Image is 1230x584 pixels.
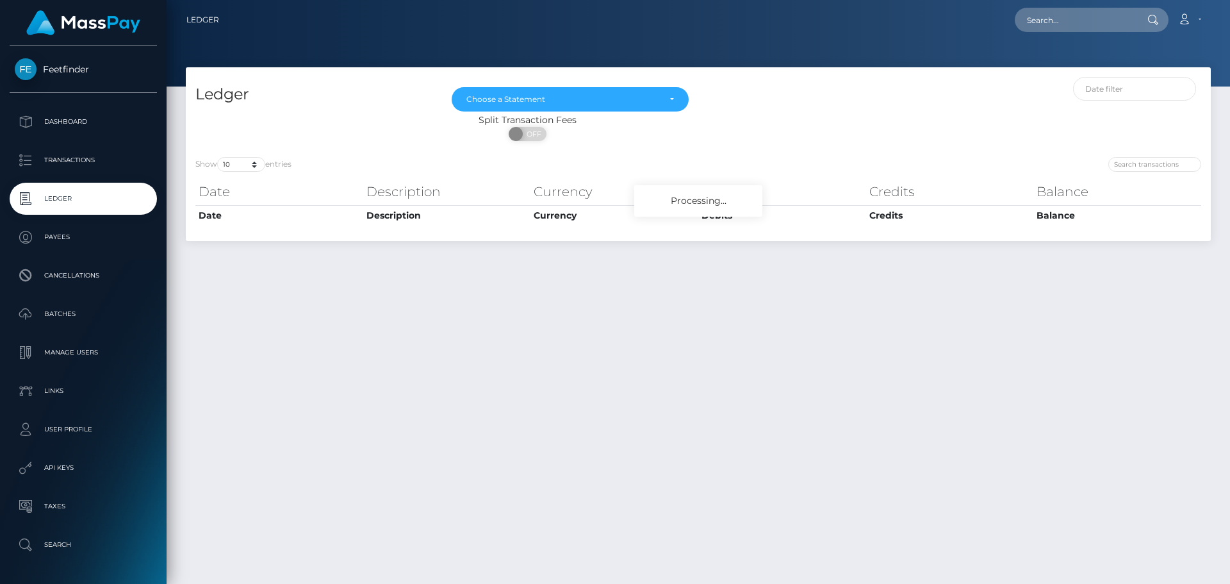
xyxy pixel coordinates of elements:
[1033,179,1201,204] th: Balance
[15,58,37,80] img: Feetfinder
[698,205,866,226] th: Debits
[186,113,869,127] div: Split Transaction Fees
[10,144,157,176] a: Transactions
[15,381,152,401] p: Links
[15,266,152,285] p: Cancellations
[1033,205,1201,226] th: Balance
[10,63,157,75] span: Feetfinder
[15,535,152,555] p: Search
[1015,8,1135,32] input: Search...
[15,458,152,478] p: API Keys
[186,6,219,33] a: Ledger
[530,205,698,226] th: Currency
[466,94,659,104] div: Choose a Statement
[15,151,152,170] p: Transactions
[15,112,152,131] p: Dashboard
[10,375,157,407] a: Links
[195,179,363,204] th: Date
[15,305,152,324] p: Batches
[195,83,432,106] h4: Ledger
[195,157,291,172] label: Show entries
[10,260,157,292] a: Cancellations
[195,205,363,226] th: Date
[698,179,866,204] th: Debits
[363,205,531,226] th: Description
[15,343,152,362] p: Manage Users
[866,205,1034,226] th: Credits
[10,298,157,330] a: Batches
[530,179,698,204] th: Currency
[516,127,548,141] span: OFF
[10,529,157,561] a: Search
[452,87,689,112] button: Choose a Statement
[10,452,157,484] a: API Keys
[1108,157,1201,172] input: Search transactions
[15,420,152,439] p: User Profile
[10,183,157,215] a: Ledger
[866,179,1034,204] th: Credits
[10,221,157,253] a: Payees
[10,413,157,446] a: User Profile
[15,228,152,247] p: Payees
[10,337,157,369] a: Manage Users
[10,106,157,138] a: Dashboard
[26,10,140,35] img: MassPay Logo
[15,189,152,208] p: Ledger
[363,179,531,204] th: Description
[1073,77,1197,101] input: Date filter
[217,157,265,172] select: Showentries
[10,490,157,522] a: Taxes
[15,497,152,516] p: Taxes
[634,185,762,217] div: Processing...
